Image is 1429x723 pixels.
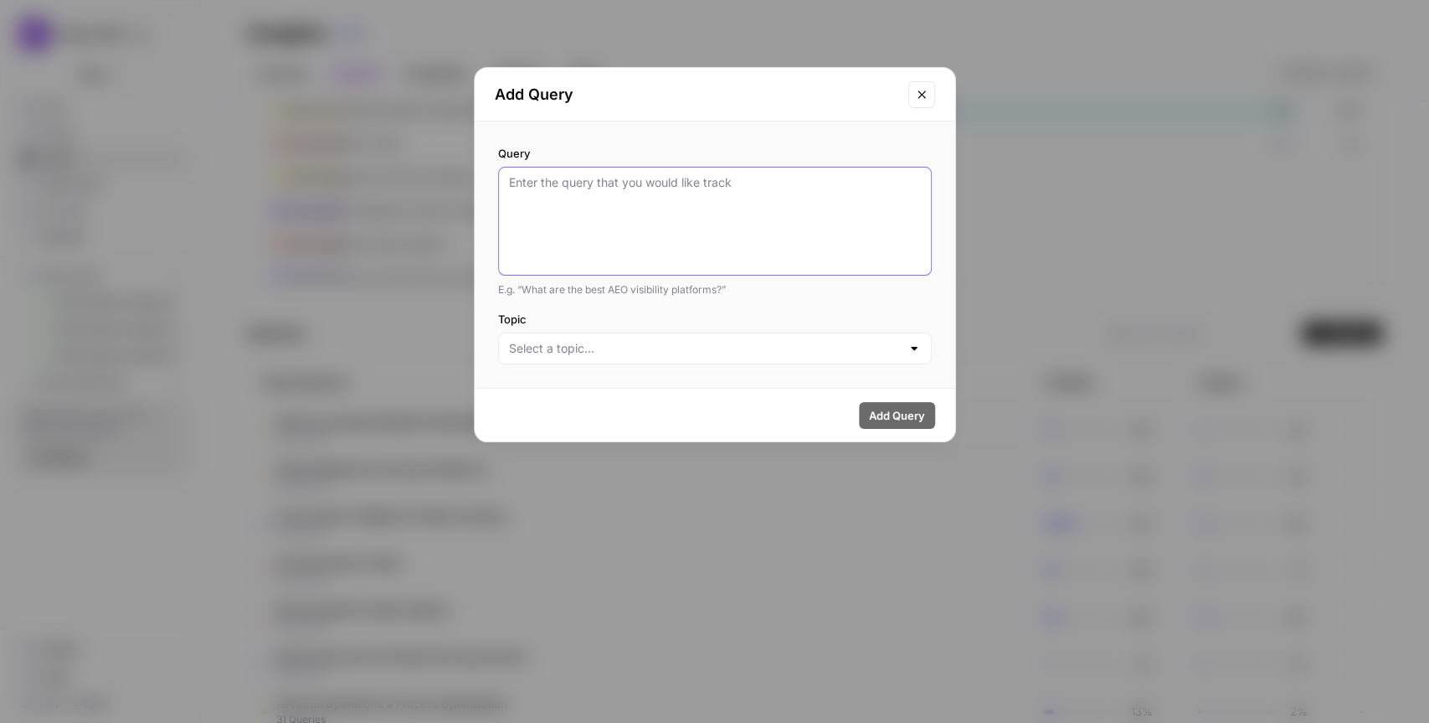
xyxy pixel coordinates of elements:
[509,340,901,357] input: Select a topic...
[498,282,932,297] div: E.g. “What are the best AEO visibility platforms?”
[869,407,925,424] span: Add Query
[495,83,898,106] h2: Add Query
[908,81,935,108] button: Close modal
[498,311,932,328] label: Topic
[498,145,932,162] label: Query
[859,402,935,429] button: Add Query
